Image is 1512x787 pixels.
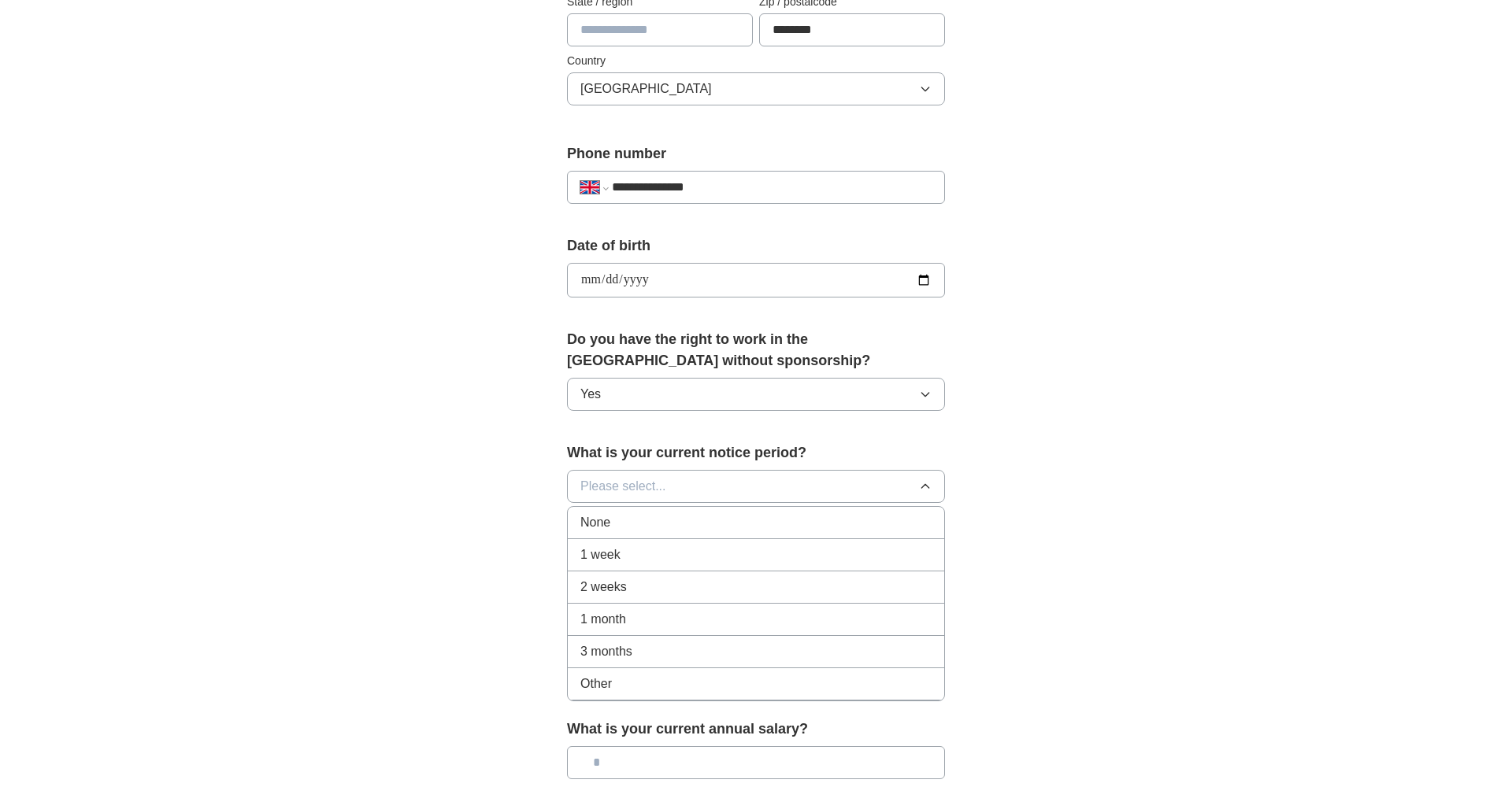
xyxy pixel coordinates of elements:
span: Other [580,674,612,693]
button: Please select... [567,470,945,503]
label: Do you have the right to work in the [GEOGRAPHIC_DATA] without sponsorship? [567,329,945,371]
label: Country [567,53,945,69]
span: 1 week [580,545,621,564]
span: 2 weeks [580,578,627,597]
label: What is your current annual salary? [567,719,945,740]
span: Yes [580,385,601,404]
span: 3 months [580,642,632,661]
span: [GEOGRAPHIC_DATA] [580,79,712,98]
span: Please select... [580,477,666,496]
label: Date of birth [567,235,945,257]
span: None [580,513,610,532]
span: 1 month [580,610,626,629]
label: What is your current notice period? [567,442,945,464]
button: [GEOGRAPHIC_DATA] [567,72,945,105]
label: Phone number [567,143,945,164]
button: Yes [567,378,945,411]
